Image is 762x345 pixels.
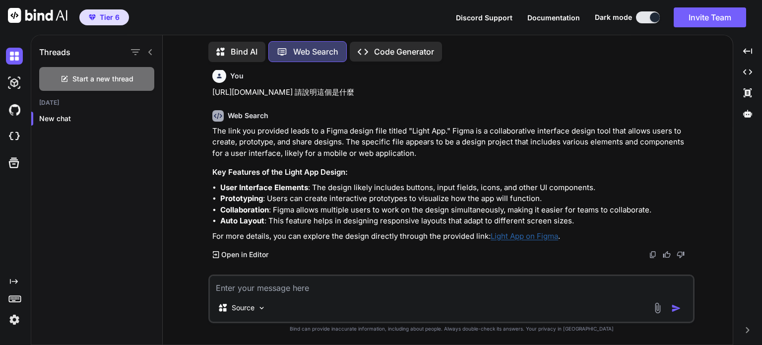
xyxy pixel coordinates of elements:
[663,251,671,259] img: like
[100,12,120,22] span: Tier 6
[220,215,693,227] li: : This feature helps in designing responsive layouts that adapt to different screen sizes.
[220,183,308,192] strong: User Interface Elements
[257,304,266,312] img: Pick Models
[677,251,685,259] img: dislike
[232,303,254,313] p: Source
[8,8,67,23] img: Bind AI
[671,303,681,313] img: icon
[230,71,244,81] h6: You
[212,231,693,242] p: For more details, you can explore the design directly through the provided link: .
[220,205,269,214] strong: Collaboration
[212,126,693,159] p: The link you provided leads to a Figma design file titled "Light App." Figma is a collaborative i...
[212,87,693,98] p: [URL][DOMAIN_NAME] 請說明這個是什麼
[220,194,263,203] strong: Prototyping
[89,14,96,20] img: premium
[595,12,632,22] span: Dark mode
[72,74,133,84] span: Start a new thread
[293,46,338,58] p: Web Search
[456,12,512,23] button: Discord Support
[231,46,257,58] p: Bind AI
[220,193,693,205] li: : Users can create interactive prototypes to visualize how the app will function.
[6,101,23,118] img: githubDark
[39,114,162,124] p: New chat
[208,325,695,333] p: Bind can provide inaccurate information, including about people. Always double-check its answers....
[221,250,268,260] p: Open in Editor
[527,12,580,23] button: Documentation
[220,182,693,194] li: : The design likely includes buttons, input fields, icons, and other UI components.
[374,46,434,58] p: Code Generator
[649,251,657,259] img: copy
[674,7,746,27] button: Invite Team
[212,167,693,178] h3: Key Features of the Light App Design:
[220,216,264,225] strong: Auto Layout
[31,99,162,107] h2: [DATE]
[491,231,558,241] a: Light App on Figma
[6,74,23,91] img: darkAi-studio
[456,13,512,22] span: Discord Support
[6,311,23,328] img: settings
[527,13,580,22] span: Documentation
[39,46,70,58] h1: Threads
[652,302,663,314] img: attachment
[79,9,129,25] button: premiumTier 6
[220,205,693,216] li: : Figma allows multiple users to work on the design simultaneously, making it easier for teams to...
[228,111,268,121] h6: Web Search
[6,48,23,65] img: darkChat
[6,128,23,145] img: cloudideIcon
